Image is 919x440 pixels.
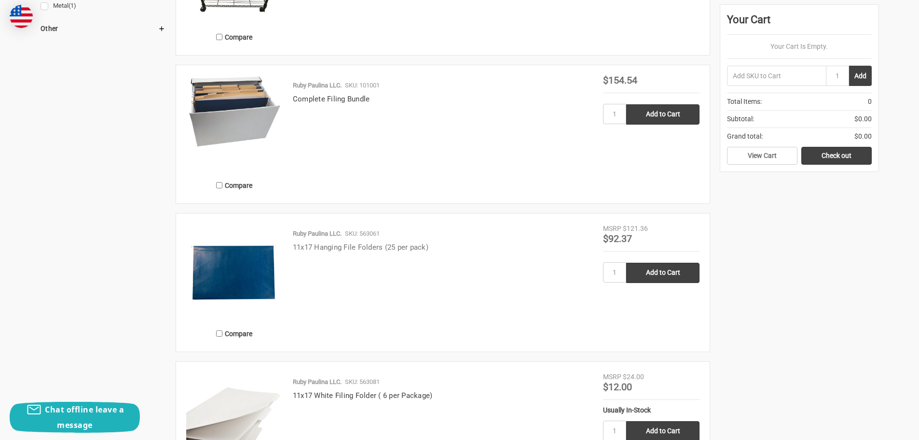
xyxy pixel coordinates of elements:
[186,29,283,45] label: Compare
[186,326,283,341] label: Compare
[186,75,283,172] a: Complete Filing Bundle
[69,2,76,9] span: (1)
[626,263,700,283] input: Add to Cart
[345,377,380,387] p: SKU: 563081
[293,81,342,90] p: Ruby Paulina LLC.
[727,147,797,165] a: View Cart
[345,81,380,90] p: SKU: 101001
[727,12,872,35] div: Your Cart
[293,391,433,400] a: 11x17 White Filing Folder ( 6 per Package)
[186,75,283,147] img: Complete Filing Bundle
[727,42,872,52] p: Your Cart Is Empty.
[849,66,872,86] button: Add
[293,95,370,103] a: Complete Filing Bundle
[345,229,380,239] p: SKU: 563061
[603,224,621,234] div: MSRP
[603,405,700,415] div: Usually In-Stock
[854,114,872,124] span: $0.00
[603,74,637,86] span: $154.54
[854,131,872,142] span: $0.00
[10,402,140,433] button: Chat offline leave a message
[727,131,763,142] span: Grand total:
[603,372,621,382] div: MSRP
[293,377,342,387] p: Ruby Paulina LLC.
[45,404,124,430] span: Chat offline leave a message
[293,229,342,239] p: Ruby Paulina LLC.
[293,243,428,252] a: 11x17 Hanging File Folders (25 per pack)
[626,104,700,125] input: Add to Cart
[186,177,283,193] label: Compare
[727,66,826,86] input: Add SKU to Cart
[868,97,872,107] span: 0
[801,147,872,165] a: Check out
[186,224,283,320] img: 11x17 Hanging File Folders
[623,225,648,232] span: $121.36
[603,381,632,393] span: $12.00
[216,182,222,188] input: Compare
[41,23,165,34] h5: Other
[216,330,222,337] input: Compare
[603,233,632,244] span: $92.37
[727,97,762,107] span: Total Items:
[216,34,222,40] input: Compare
[727,114,754,124] span: Subtotal:
[623,373,644,381] span: $24.00
[10,5,33,28] img: duty and tax information for United States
